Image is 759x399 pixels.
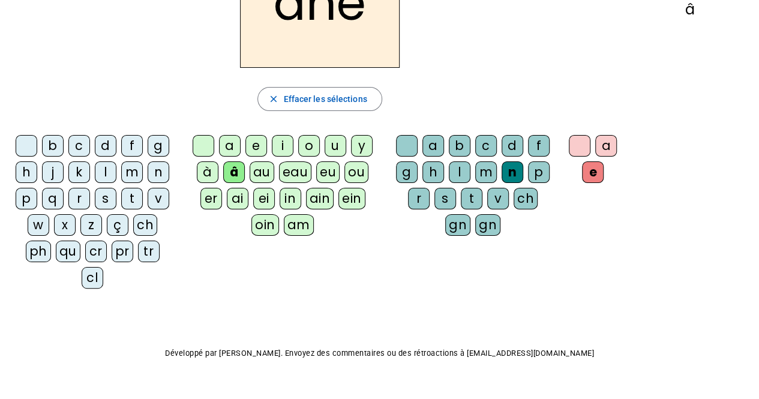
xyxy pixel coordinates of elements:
div: r [408,188,430,209]
div: ch [514,188,538,209]
div: cl [82,267,103,289]
div: f [121,135,143,157]
div: h [16,161,37,183]
div: oin [251,214,279,236]
div: s [95,188,116,209]
div: v [487,188,509,209]
div: e [582,161,604,183]
div: c [475,135,497,157]
div: u [325,135,346,157]
div: a [595,135,617,157]
div: ch [133,214,157,236]
div: cr [85,241,107,262]
span: Effacer les sélections [283,92,367,106]
div: b [449,135,470,157]
div: à [197,161,218,183]
div: â [640,2,740,17]
div: ain [306,188,334,209]
div: gn [445,214,470,236]
div: g [396,161,418,183]
div: d [502,135,523,157]
div: f [528,135,550,157]
div: eu [316,161,340,183]
div: m [121,161,143,183]
div: k [68,161,90,183]
div: a [219,135,241,157]
p: Développé par [PERSON_NAME]. Envoyez des commentaires ou des rétroactions à [EMAIL_ADDRESS][DOMAI... [10,346,749,361]
div: j [42,161,64,183]
div: q [42,188,64,209]
div: ou [344,161,368,183]
div: ai [227,188,248,209]
div: tr [138,241,160,262]
div: v [148,188,169,209]
div: x [54,214,76,236]
div: au [250,161,274,183]
div: n [148,161,169,183]
div: ei [253,188,275,209]
button: Effacer les sélections [257,87,382,111]
div: a [422,135,444,157]
div: o [298,135,320,157]
div: e [245,135,267,157]
div: t [121,188,143,209]
div: i [272,135,293,157]
div: r [68,188,90,209]
div: p [16,188,37,209]
div: l [95,161,116,183]
div: qu [56,241,80,262]
div: g [148,135,169,157]
div: ph [26,241,51,262]
div: pr [112,241,133,262]
div: h [422,161,444,183]
mat-icon: close [268,94,278,104]
div: w [28,214,49,236]
div: d [95,135,116,157]
div: eau [279,161,312,183]
div: ç [107,214,128,236]
div: m [475,161,497,183]
div: n [502,161,523,183]
div: p [528,161,550,183]
div: b [42,135,64,157]
div: â [223,161,245,183]
div: l [449,161,470,183]
div: z [80,214,102,236]
div: y [351,135,373,157]
div: in [280,188,301,209]
div: gn [475,214,500,236]
div: ein [338,188,365,209]
div: er [200,188,222,209]
div: s [434,188,456,209]
div: c [68,135,90,157]
div: am [284,214,314,236]
div: t [461,188,482,209]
